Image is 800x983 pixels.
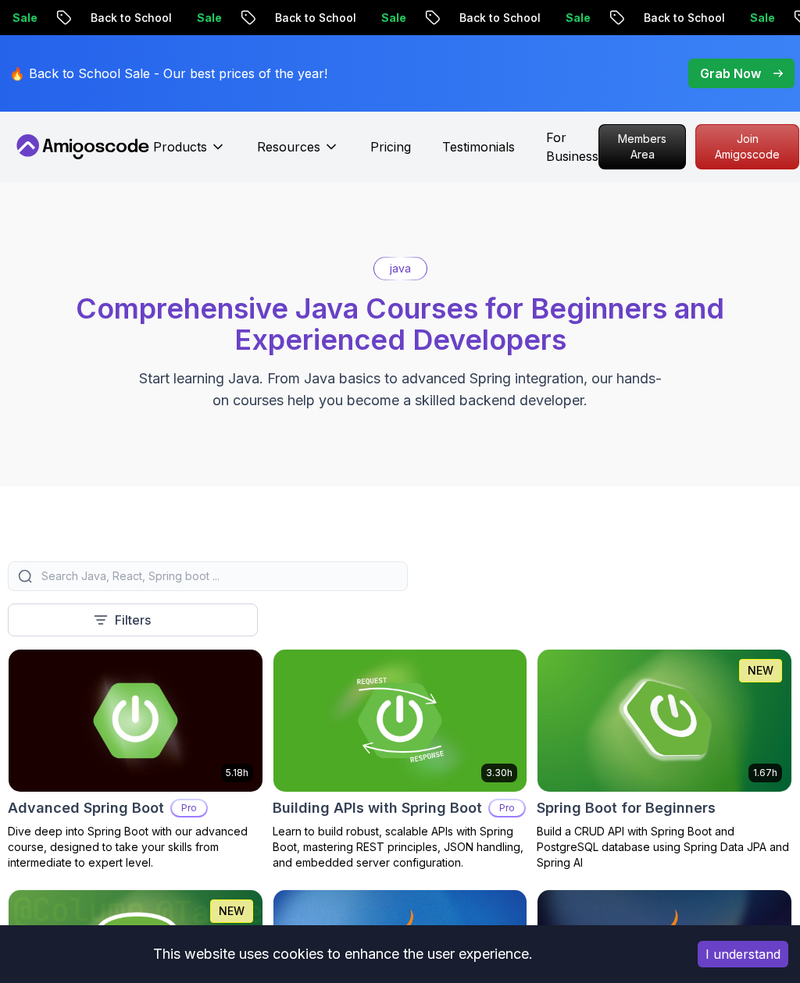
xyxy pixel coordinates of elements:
p: Members Area [599,125,685,169]
p: Back to School [262,10,368,26]
p: Pro [172,800,206,816]
button: Filters [8,604,258,636]
p: Build a CRUD API with Spring Boot and PostgreSQL database using Spring Data JPA and Spring AI [537,824,792,871]
p: Products [153,137,207,156]
p: 5.18h [226,767,248,779]
p: Grab Now [700,64,761,83]
p: Back to School [630,10,737,26]
p: Back to School [77,10,184,26]
p: Join Amigoscode [696,125,798,169]
a: Spring Boot for Beginners card1.67hNEWSpring Boot for BeginnersBuild a CRUD API with Spring Boot ... [537,649,792,871]
p: NEW [748,663,773,678]
p: Sale [737,10,787,26]
img: Advanced Spring Boot card [9,650,262,792]
p: Sale [552,10,602,26]
a: Advanced Spring Boot card5.18hAdvanced Spring BootProDive deep into Spring Boot with our advanced... [8,649,263,871]
img: Building APIs with Spring Boot card [273,650,527,792]
a: Building APIs with Spring Boot card3.30hBuilding APIs with Spring BootProLearn to build robust, s... [273,649,528,871]
p: Filters [115,611,151,629]
h2: Spring Boot for Beginners [537,797,716,819]
a: Pricing [370,137,411,156]
p: 🔥 Back to School Sale - Our best prices of the year! [9,64,327,83]
img: Spring Boot for Beginners card [537,650,791,792]
a: Members Area [598,124,686,169]
p: Pro [490,800,524,816]
input: Search Java, React, Spring boot ... [38,568,398,584]
a: For Business [546,128,598,166]
a: Join Amigoscode [695,124,799,169]
button: Accept cookies [698,941,788,967]
div: This website uses cookies to enhance the user experience. [12,937,674,971]
p: Start learning Java. From Java basics to advanced Spring integration, our hands-on courses help y... [137,368,662,411]
a: Testimonials [442,137,515,156]
button: Resources [257,137,339,169]
p: Dive deep into Spring Boot with our advanced course, designed to take your skills from intermedia... [8,824,263,871]
p: Sale [368,10,418,26]
button: Products [153,137,226,169]
p: Learn to build robust, scalable APIs with Spring Boot, mastering REST principles, JSON handling, ... [273,824,528,871]
p: Sale [184,10,234,26]
h2: Advanced Spring Boot [8,797,164,819]
span: Comprehensive Java Courses for Beginners and Experienced Developers [76,291,724,357]
p: Back to School [446,10,552,26]
p: java [390,261,411,276]
p: 1.67h [753,767,777,779]
h2: Building APIs with Spring Boot [273,797,482,819]
p: NEW [219,903,245,919]
p: Resources [257,137,320,156]
p: 3.30h [486,767,512,779]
